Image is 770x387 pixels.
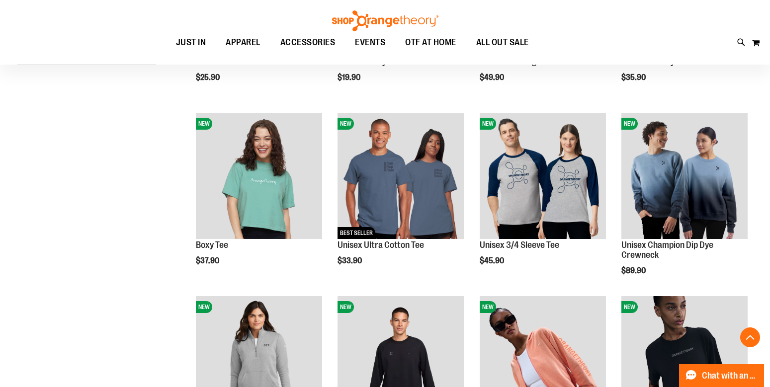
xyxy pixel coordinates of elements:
[196,118,212,130] span: NEW
[338,301,354,313] span: NEW
[480,73,506,82] span: $49.90
[480,118,496,130] span: NEW
[176,31,206,54] span: JUST IN
[480,256,506,265] span: $45.90
[338,118,354,130] span: NEW
[338,240,424,250] a: Unisex Ultra Cotton Tee
[226,31,260,54] span: APPAREL
[196,73,221,82] span: $25.90
[331,10,440,31] img: Shop Orangetheory
[476,31,529,54] span: ALL OUT SALE
[405,31,456,54] span: OTF AT HOME
[196,240,228,250] a: Boxy Tee
[196,113,322,240] a: Boxy TeeNEW
[621,118,638,130] span: NEW
[621,301,638,313] span: NEW
[355,31,385,54] span: EVENTS
[475,108,611,291] div: product
[338,113,464,240] a: Unisex Ultra Cotton TeeNEWBEST SELLER
[338,113,464,239] img: Unisex Ultra Cotton Tee
[621,266,647,275] span: $89.90
[621,73,647,82] span: $35.90
[338,227,375,239] span: BEST SELLER
[480,113,606,239] img: Unisex 3/4 Sleeve Tee
[480,301,496,313] span: NEW
[196,113,322,239] img: Boxy Tee
[196,256,221,265] span: $37.90
[740,327,760,347] button: Back To Top
[621,240,713,260] a: Unisex Champion Dip Dye Crewneck
[480,240,559,250] a: Unisex 3/4 Sleeve Tee
[196,301,212,313] span: NEW
[480,113,606,240] a: Unisex 3/4 Sleeve TeeNEW
[333,108,469,291] div: product
[191,108,327,291] div: product
[702,371,758,381] span: Chat with an Expert
[280,31,336,54] span: ACCESSORIES
[338,73,362,82] span: $19.90
[621,113,748,239] img: Unisex Champion Dip Dye Crewneck
[338,256,363,265] span: $33.90
[621,113,748,240] a: Unisex Champion Dip Dye CrewneckNEW
[616,108,753,301] div: product
[679,364,765,387] button: Chat with an Expert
